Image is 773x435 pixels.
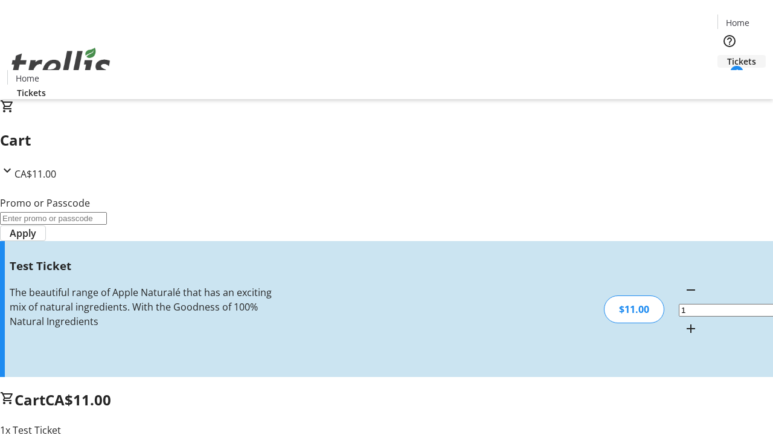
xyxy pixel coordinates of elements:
button: Increment by one [679,317,703,341]
button: Decrement by one [679,278,703,302]
h3: Test Ticket [10,257,274,274]
span: Tickets [727,55,756,68]
a: Home [718,16,757,29]
span: Apply [10,226,36,240]
div: $11.00 [604,295,664,323]
span: Tickets [17,86,46,99]
button: Cart [717,68,742,92]
span: CA$11.00 [45,390,111,410]
a: Tickets [717,55,766,68]
a: Home [8,72,47,85]
button: Help [717,29,742,53]
a: Tickets [7,86,56,99]
div: The beautiful range of Apple Naturalé that has an exciting mix of natural ingredients. With the G... [10,285,274,329]
img: Orient E2E Organization ZCeU0LDOI7's Logo [7,34,115,95]
span: Home [726,16,749,29]
span: Home [16,72,39,85]
span: CA$11.00 [14,167,56,181]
